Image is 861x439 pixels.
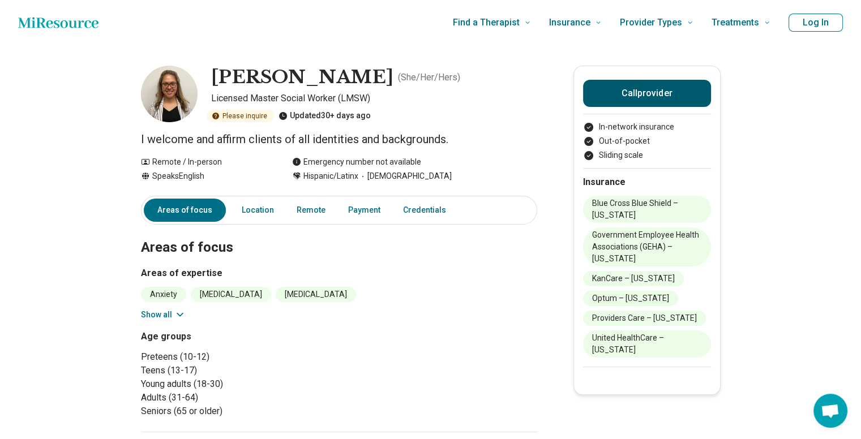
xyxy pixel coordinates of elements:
span: Hispanic/Latinx [303,170,358,182]
a: Remote [290,199,332,222]
button: Log In [789,14,843,32]
li: Government Employee Health Associations (GEHA) – [US_STATE] [583,227,711,266]
li: In-network insurance [583,121,711,133]
p: Licensed Master Social Worker (LMSW) [211,92,537,105]
li: [MEDICAL_DATA] [191,287,271,302]
li: Preteens (10-12) [141,350,335,364]
h3: Areas of expertise [141,266,537,280]
button: Show all [141,309,186,321]
h2: Insurance [583,175,711,189]
a: Location [235,199,281,222]
li: Out-of-pocket [583,135,711,147]
div: Emergency number not available [292,156,421,168]
p: ( She/Her/Hers ) [398,71,460,84]
span: Treatments [712,15,759,31]
div: Remote / In-person [141,156,269,168]
button: Callprovider [583,80,711,107]
h3: Age groups [141,330,335,343]
li: [MEDICAL_DATA] [276,287,356,302]
div: Updated 30+ days ago [279,110,371,122]
span: Find a Therapist [453,15,520,31]
li: Young adults (18-30) [141,377,335,391]
div: Speaks English [141,170,269,182]
a: Open chat [813,394,847,428]
a: Payment [341,199,387,222]
li: KanCare – [US_STATE] [583,271,684,286]
div: Please inquire [207,110,274,122]
a: Areas of focus [144,199,226,222]
li: Seniors (65 or older) [141,404,335,418]
li: Optum – [US_STATE] [583,291,678,306]
li: Providers Care – [US_STATE] [583,311,706,326]
span: Insurance [549,15,590,31]
a: Home page [18,11,98,34]
li: United HealthCare – [US_STATE] [583,330,711,358]
li: Blue Cross Blue Shield – [US_STATE] [583,196,711,223]
li: Adults (31-64) [141,391,335,404]
ul: Payment options [583,121,711,161]
li: Sliding scale [583,149,711,161]
img: Viridiana Reyes Coria, Licensed Master Social Worker (LMSW) [141,66,198,122]
p: I welcome and affirm clients of all identities and backgrounds. [141,131,537,147]
h2: Areas of focus [141,211,537,257]
span: [DEMOGRAPHIC_DATA] [358,170,452,182]
h1: [PERSON_NAME] [211,66,393,89]
a: Credentials [396,199,460,222]
li: Teens (13-17) [141,364,335,377]
span: Provider Types [620,15,682,31]
li: Anxiety [141,287,186,302]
